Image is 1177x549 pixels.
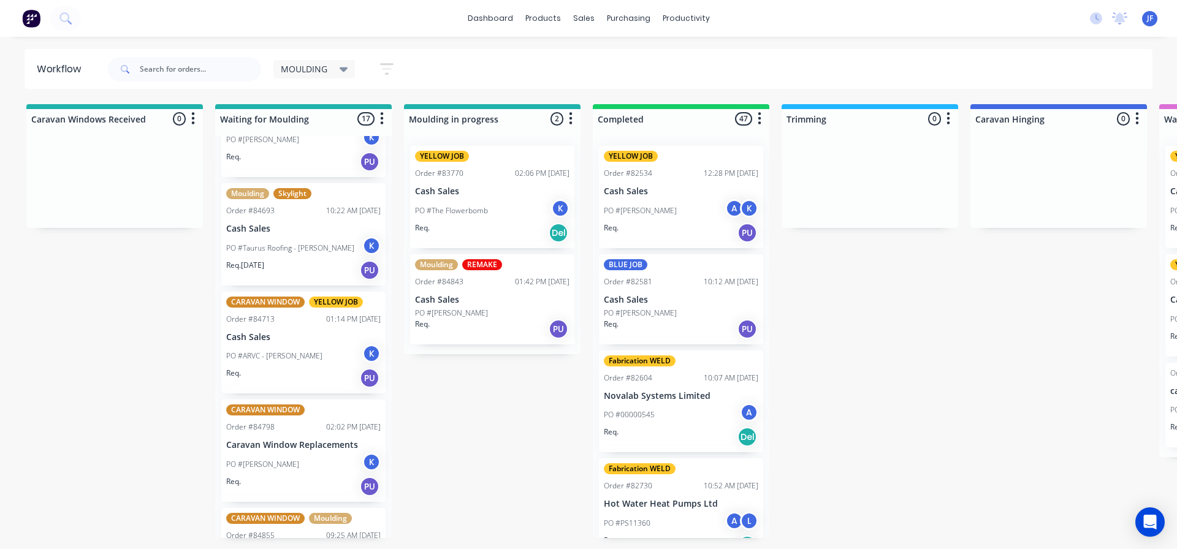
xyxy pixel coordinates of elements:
[415,186,569,197] p: Cash Sales
[360,368,379,388] div: PU
[309,297,363,308] div: YELLOW JOB
[657,9,716,28] div: productivity
[519,9,567,28] div: products
[226,205,275,216] div: Order #84693
[415,276,463,287] div: Order #84843
[604,222,619,233] p: Req.
[273,188,311,199] div: Skylight
[604,319,619,330] p: Req.
[549,223,568,243] div: Del
[362,344,381,363] div: K
[326,422,381,433] div: 02:02 PM [DATE]
[226,134,299,145] p: PO #[PERSON_NAME]
[601,9,657,28] div: purchasing
[604,535,619,546] p: Req.
[226,404,305,415] div: CARAVAN WINDOW
[551,199,569,218] div: K
[226,513,305,524] div: CARAVAN WINDOW
[415,151,469,162] div: YELLOW JOB
[415,222,430,233] p: Req.
[604,409,655,420] p: PO #00000545
[604,186,758,197] p: Cash Sales
[604,391,758,401] p: Novalab Systems Limited
[740,199,758,218] div: K
[604,355,676,366] div: Fabrication WELD
[360,260,379,280] div: PU
[221,292,386,394] div: CARAVAN WINDOWYELLOW JOBOrder #8471301:14 PM [DATE]Cash SalesPO #ARVC - [PERSON_NAME]KReq.PU
[221,183,386,286] div: MouldingSkylightOrder #8469310:22 AM [DATE]Cash SalesPO #Taurus Roofing - [PERSON_NAME]KReq.[DATE]PU
[737,427,757,447] div: Del
[362,453,381,471] div: K
[737,223,757,243] div: PU
[604,205,677,216] p: PO #[PERSON_NAME]
[226,188,269,199] div: Moulding
[604,499,758,509] p: Hot Water Heat Pumps Ltd
[226,530,275,541] div: Order #84855
[604,463,676,474] div: Fabrication WELD
[415,259,458,270] div: Moulding
[226,314,275,325] div: Order #84713
[515,276,569,287] div: 01:42 PM [DATE]
[226,440,381,450] p: Caravan Window Replacements
[226,243,354,254] p: PO #Taurus Roofing - [PERSON_NAME]
[704,168,758,179] div: 12:28 PM [DATE]
[604,426,619,437] p: Req.
[599,254,763,344] div: BLUE JOBOrder #8258110:12 AM [DATE]Cash SalesPO #[PERSON_NAME]Req.PU
[1135,507,1165,537] div: Open Intercom Messenger
[226,368,241,379] p: Req.
[604,151,658,162] div: YELLOW JOB
[415,205,488,216] p: PO #The Flowerbomb
[725,199,744,218] div: A
[704,373,758,384] div: 10:07 AM [DATE]
[226,350,322,362] p: PO #ARVC - [PERSON_NAME]
[326,314,381,325] div: 01:14 PM [DATE]
[599,350,763,453] div: Fabrication WELDOrder #8260410:07 AM [DATE]Novalab Systems LimitedPO #00000545AReq.Del
[415,308,488,319] p: PO #[PERSON_NAME]
[462,9,519,28] a: dashboard
[362,237,381,255] div: K
[309,513,352,524] div: Moulding
[22,9,40,28] img: Factory
[599,146,763,248] div: YELLOW JOBOrder #8253412:28 PM [DATE]Cash SalesPO #[PERSON_NAME]AKReq.PU
[140,57,261,81] input: Search for orders...
[415,168,463,179] div: Order #83770
[226,297,305,308] div: CARAVAN WINDOW
[226,260,264,271] p: Req. [DATE]
[604,480,652,491] div: Order #82730
[326,205,381,216] div: 10:22 AM [DATE]
[1147,13,1153,24] span: JF
[415,295,569,305] p: Cash Sales
[410,254,574,344] div: MouldingREMAKEOrder #8484301:42 PM [DATE]Cash SalesPO #[PERSON_NAME]Req.PU
[737,319,757,339] div: PU
[740,512,758,530] div: L
[281,62,327,75] span: MOULDING
[360,152,379,172] div: PU
[226,224,381,234] p: Cash Sales
[725,512,744,530] div: A
[604,518,650,529] p: PO #PS11360
[415,319,430,330] p: Req.
[362,128,381,146] div: K
[410,146,574,248] div: YELLOW JOBOrder #8377002:06 PM [DATE]Cash SalesPO #The FlowerbombKReq.Del
[567,9,601,28] div: sales
[226,422,275,433] div: Order #84798
[704,276,758,287] div: 10:12 AM [DATE]
[226,476,241,487] p: Req.
[604,373,652,384] div: Order #82604
[226,151,241,162] p: Req.
[604,276,652,287] div: Order #82581
[326,530,381,541] div: 09:25 AM [DATE]
[549,319,568,339] div: PU
[221,399,386,502] div: CARAVAN WINDOWOrder #8479802:02 PM [DATE]Caravan Window ReplacementsPO #[PERSON_NAME]KReq.PU
[226,459,299,470] p: PO #[PERSON_NAME]
[604,259,647,270] div: BLUE JOB
[515,168,569,179] div: 02:06 PM [DATE]
[462,259,502,270] div: REMAKE
[604,295,758,305] p: Cash Sales
[360,477,379,496] div: PU
[604,308,677,319] p: PO #[PERSON_NAME]
[604,168,652,179] div: Order #82534
[226,332,381,343] p: Cash Sales
[37,62,87,77] div: Workflow
[740,403,758,422] div: A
